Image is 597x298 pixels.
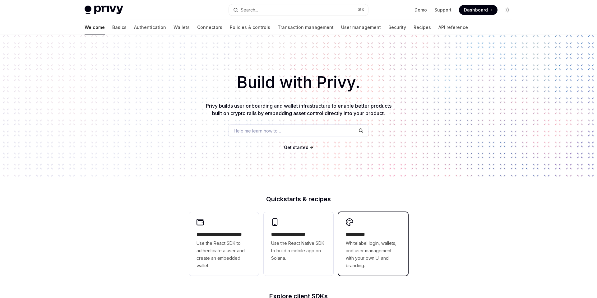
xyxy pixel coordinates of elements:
a: Basics [112,20,127,35]
a: API reference [438,20,468,35]
a: Security [388,20,406,35]
a: Support [434,7,451,13]
button: Open search [229,4,368,16]
a: Authentication [134,20,166,35]
a: Demo [414,7,427,13]
a: **** **** **** ***Use the React Native SDK to build a mobile app on Solana. [264,212,333,276]
span: Dashboard [464,7,488,13]
div: Search... [241,6,258,14]
a: User management [341,20,381,35]
span: Help me learn how to… [234,128,281,134]
button: Toggle dark mode [502,5,512,15]
a: Get started [284,144,308,151]
span: Use the React SDK to authenticate a user and create an embedded wallet. [197,240,251,269]
a: Welcome [85,20,105,35]
span: Whitelabel login, wallets, and user management with your own UI and branding. [346,240,400,269]
img: light logo [85,6,123,14]
span: Use the React Native SDK to build a mobile app on Solana. [271,240,326,262]
h1: Build with Privy. [10,70,587,95]
a: Dashboard [459,5,497,15]
a: Transaction management [278,20,334,35]
a: Recipes [414,20,431,35]
span: ⌘ K [358,7,364,12]
h2: Quickstarts & recipes [189,196,408,202]
a: Policies & controls [230,20,270,35]
a: Connectors [197,20,222,35]
span: Privy builds user onboarding and wallet infrastructure to enable better products built on crypto ... [206,103,391,116]
a: **** *****Whitelabel login, wallets, and user management with your own UI and branding. [338,212,408,276]
a: Wallets [174,20,190,35]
